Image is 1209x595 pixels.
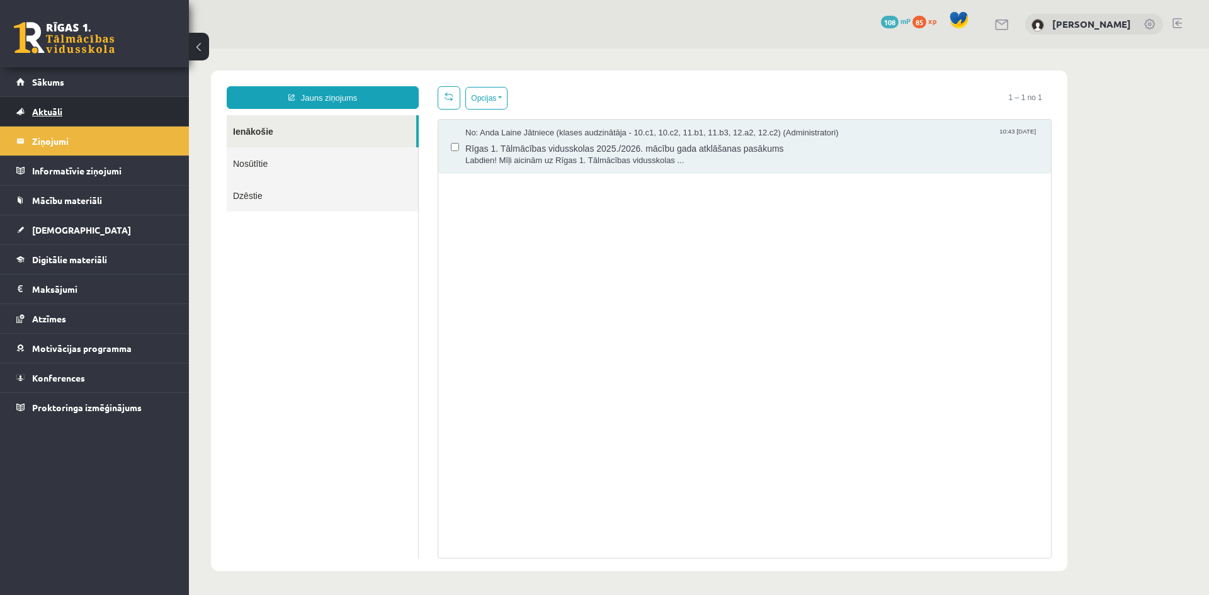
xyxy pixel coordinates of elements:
span: [DEMOGRAPHIC_DATA] [32,224,131,235]
a: [DEMOGRAPHIC_DATA] [16,215,173,244]
span: Proktoringa izmēģinājums [32,402,142,413]
span: Rīgas 1. Tālmācības vidusskolas 2025./2026. mācību gada atklāšanas pasākums [276,91,849,106]
a: Informatīvie ziņojumi [16,156,173,185]
legend: Informatīvie ziņojumi [32,156,173,185]
a: Ienākošie [38,67,227,99]
span: 108 [881,16,899,28]
a: Maksājumi [16,275,173,303]
span: mP [900,16,911,26]
legend: Maksājumi [32,275,173,303]
a: Jauns ziņojums [38,38,230,60]
span: Atzīmes [32,313,66,324]
span: 10:43 [DATE] [808,79,849,88]
span: 1 – 1 no 1 [810,38,863,60]
button: Opcijas [276,38,319,61]
a: Digitālie materiāli [16,245,173,274]
a: [PERSON_NAME] [1052,18,1131,30]
span: 85 [912,16,926,28]
a: Sākums [16,67,173,96]
legend: Ziņojumi [32,127,173,156]
a: No: Anda Laine Jātniece (klases audzinātāja - 10.c1, 10.c2, 11.b1, 11.b3, 12.a2, 12.c2) (Administ... [276,79,849,118]
span: Mācību materiāli [32,195,102,206]
a: 85 xp [912,16,943,26]
a: Motivācijas programma [16,334,173,363]
img: Alina Ščerbicka [1031,19,1044,31]
span: xp [928,16,936,26]
a: Proktoringa izmēģinājums [16,393,173,422]
span: Motivācijas programma [32,343,132,354]
a: Konferences [16,363,173,392]
a: Ziņojumi [16,127,173,156]
a: Atzīmes [16,304,173,333]
span: Digitālie materiāli [32,254,107,265]
a: Mācību materiāli [16,186,173,215]
span: No: Anda Laine Jātniece (klases audzinātāja - 10.c1, 10.c2, 11.b1, 11.b3, 12.a2, 12.c2) (Administ... [276,79,650,91]
a: Aktuāli [16,97,173,126]
a: 108 mP [881,16,911,26]
span: Aktuāli [32,106,62,117]
a: Dzēstie [38,131,229,163]
a: Rīgas 1. Tālmācības vidusskola [14,22,115,54]
span: Labdien! Mīļi aicinām uz Rīgas 1. Tālmācības vidusskolas ... [276,106,849,118]
span: Sākums [32,76,64,88]
span: Konferences [32,372,85,383]
a: Nosūtītie [38,99,229,131]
